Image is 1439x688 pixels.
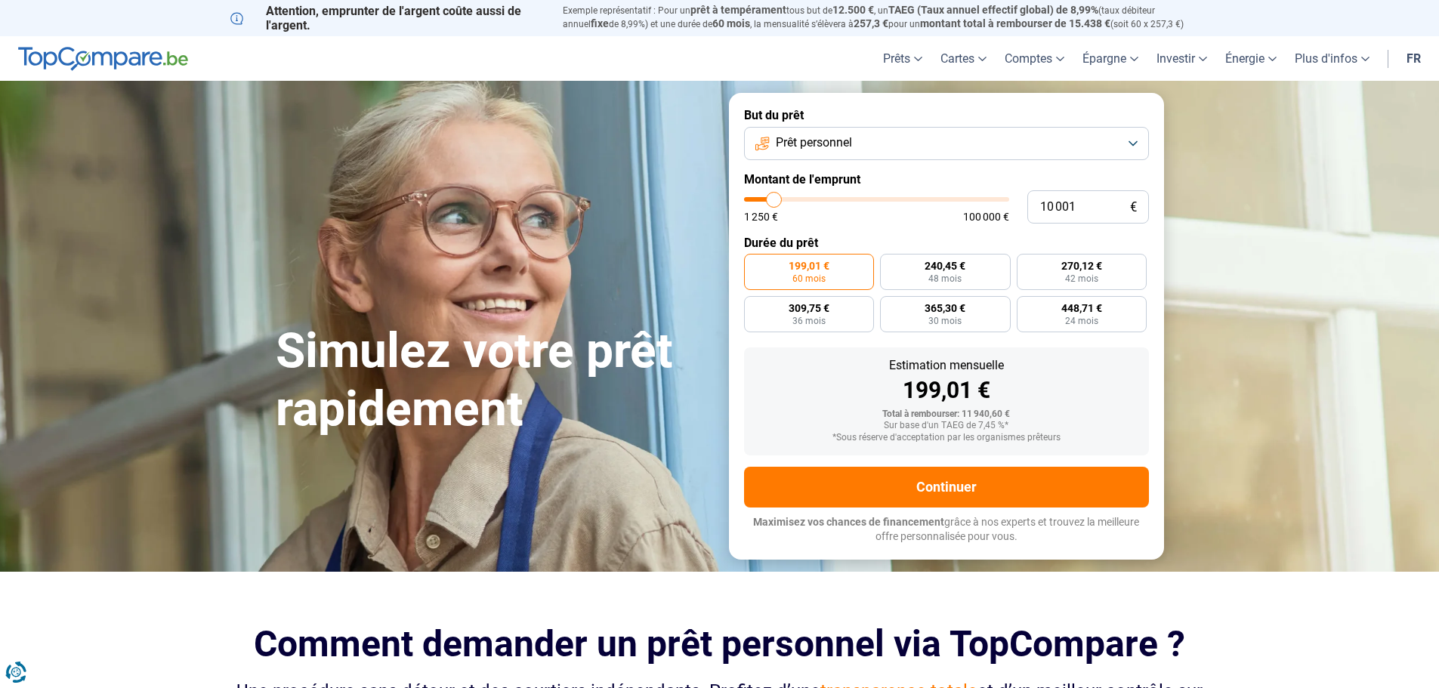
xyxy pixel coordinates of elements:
[888,4,1098,16] span: TAEG (Taux annuel effectif global) de 8,99%
[744,172,1149,187] label: Montant de l'emprunt
[1216,36,1286,81] a: Énergie
[925,261,965,271] span: 240,45 €
[744,467,1149,508] button: Continuer
[230,623,1209,665] h2: Comment demander un prêt personnel via TopCompare ?
[756,421,1137,431] div: Sur base d'un TAEG de 7,45 %*
[996,36,1073,81] a: Comptes
[792,316,826,325] span: 36 mois
[744,127,1149,160] button: Prêt personnel
[1065,274,1098,283] span: 42 mois
[756,379,1137,402] div: 199,01 €
[854,17,888,29] span: 257,3 €
[832,4,874,16] span: 12.500 €
[925,303,965,313] span: 365,30 €
[690,4,786,16] span: prêt à tempérament
[563,4,1209,31] p: Exemple représentatif : Pour un tous but de , un (taux débiteur annuel de 8,99%) et une durée de ...
[1065,316,1098,325] span: 24 mois
[276,322,711,439] h1: Simulez votre prêt rapidement
[1073,36,1147,81] a: Épargne
[756,359,1137,372] div: Estimation mensuelle
[1397,36,1430,81] a: fr
[928,316,962,325] span: 30 mois
[756,409,1137,420] div: Total à rembourser: 11 940,60 €
[1147,36,1216,81] a: Investir
[744,108,1149,122] label: But du prêt
[874,36,931,81] a: Prêts
[920,17,1110,29] span: montant total à rembourser de 15.438 €
[1130,201,1137,214] span: €
[744,515,1149,545] p: grâce à nos experts et trouvez la meilleure offre personnalisée pour vous.
[591,17,609,29] span: fixe
[789,261,829,271] span: 199,01 €
[1286,36,1379,81] a: Plus d'infos
[744,236,1149,250] label: Durée du prêt
[1061,261,1102,271] span: 270,12 €
[753,516,944,528] span: Maximisez vos chances de financement
[1061,303,1102,313] span: 448,71 €
[776,134,852,151] span: Prêt personnel
[744,211,778,222] span: 1 250 €
[792,274,826,283] span: 60 mois
[18,47,188,71] img: TopCompare
[712,17,750,29] span: 60 mois
[789,303,829,313] span: 309,75 €
[963,211,1009,222] span: 100 000 €
[928,274,962,283] span: 48 mois
[756,433,1137,443] div: *Sous réserve d'acceptation par les organismes prêteurs
[230,4,545,32] p: Attention, emprunter de l'argent coûte aussi de l'argent.
[931,36,996,81] a: Cartes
